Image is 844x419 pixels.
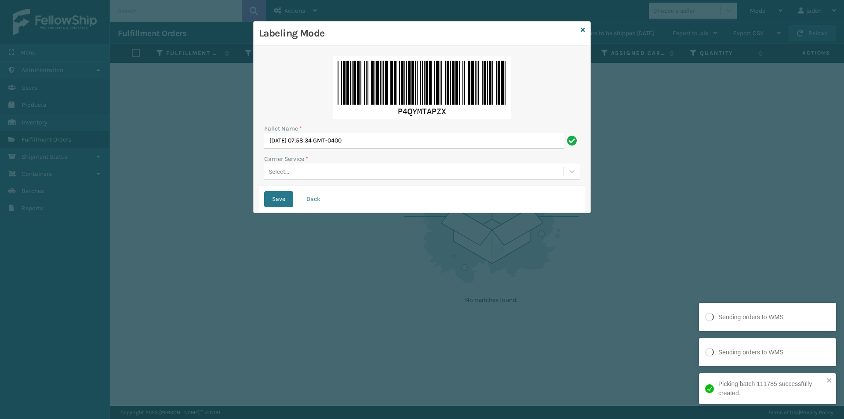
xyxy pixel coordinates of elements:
label: Carrier Service [264,154,308,164]
div: Sending orders to WMS [718,348,784,357]
img: +tSHoQAAAABklEQVQDAIhaUJC1EJDMAAAAAElFTkSuQmCC [333,56,511,119]
button: Back [298,191,328,207]
h3: Labeling Mode [259,27,577,40]
button: close [826,377,833,385]
label: Pallet Name [264,124,302,133]
div: Select... [269,167,289,176]
div: Picking batch 111785 successfully created. [718,379,824,398]
button: Save [264,191,293,207]
div: Sending orders to WMS [718,313,784,322]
